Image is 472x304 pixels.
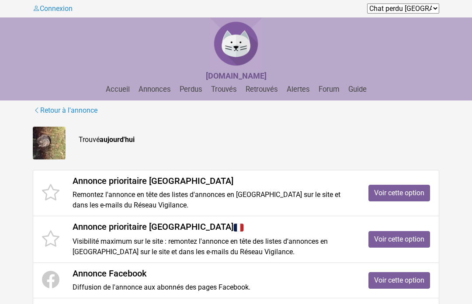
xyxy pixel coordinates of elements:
[368,272,430,289] a: Voir cette option
[100,135,135,144] strong: aujourd'hui
[79,135,439,145] p: Trouvé
[73,190,355,211] p: Remontez l'annonce en tête des listes d'annonces en [GEOGRAPHIC_DATA] sur le site et dans les e-m...
[345,85,370,93] a: Guide
[73,282,355,293] p: Diffusion de l'annonce aux abonnés des pages Facebook.
[73,236,355,257] p: Visibilité maximum sur le site : remontez l'annonce en tête des listes d'annonces en [GEOGRAPHIC_...
[206,72,267,80] a: [DOMAIN_NAME]
[208,85,240,93] a: Trouvés
[233,222,244,233] img: France
[368,185,430,201] a: Voir cette option
[33,105,98,116] a: Retour à l'annonce
[283,85,313,93] a: Alertes
[210,17,262,70] img: Chat Perdu France
[242,85,281,93] a: Retrouvés
[73,221,355,233] h4: Annonce prioritaire [GEOGRAPHIC_DATA]
[368,231,430,248] a: Voir cette option
[73,268,355,279] h4: Annonce Facebook
[135,85,174,93] a: Annonces
[176,85,206,93] a: Perdus
[102,85,133,93] a: Accueil
[73,176,355,186] h4: Annonce prioritaire [GEOGRAPHIC_DATA]
[315,85,343,93] a: Forum
[33,4,73,13] a: Connexion
[206,71,267,80] strong: [DOMAIN_NAME]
